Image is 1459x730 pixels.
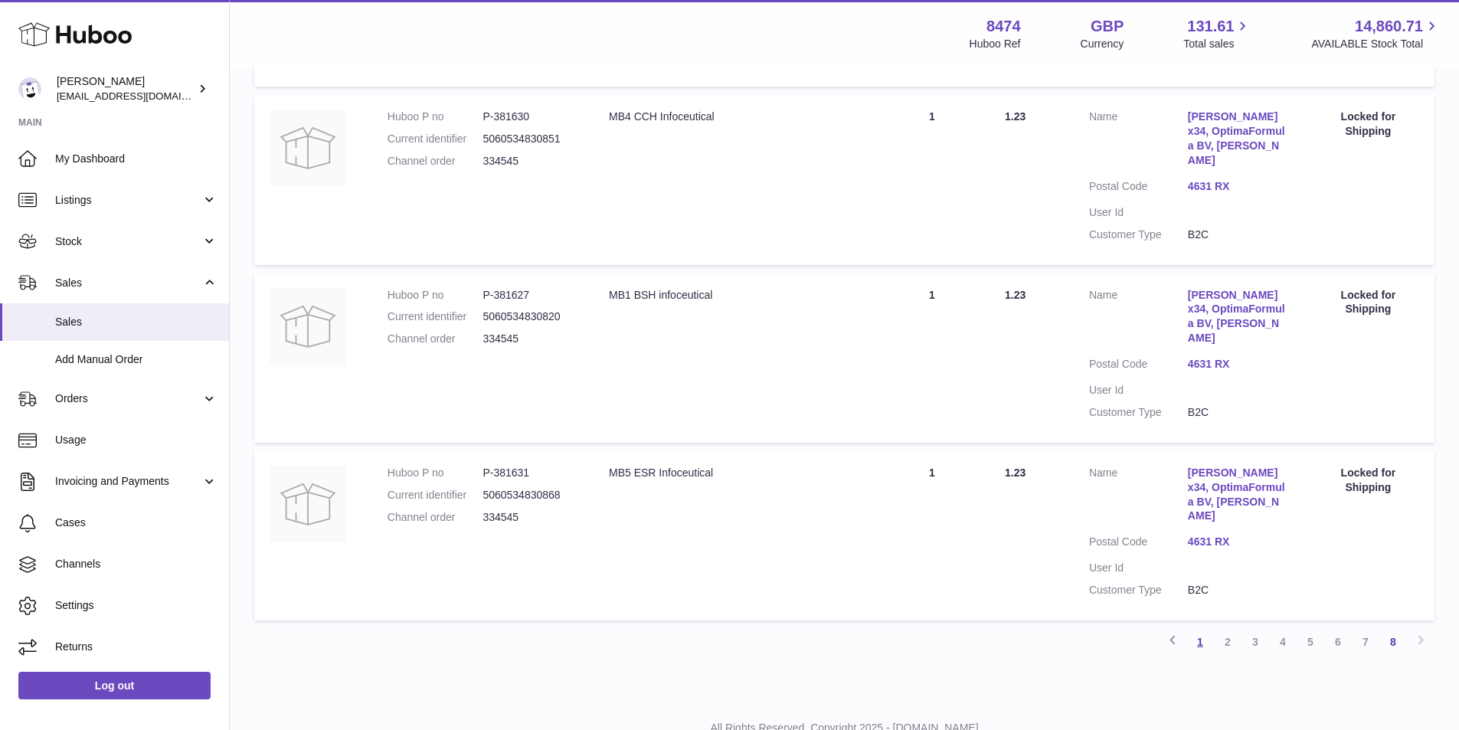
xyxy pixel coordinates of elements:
dt: User Id [1089,205,1188,220]
dt: Name [1089,466,1188,528]
td: 1 [875,450,990,620]
a: 3 [1241,628,1269,656]
dt: Channel order [388,154,483,169]
a: 131.61 Total sales [1183,16,1251,51]
div: MB5 ESR Infoceutical [609,466,859,480]
dd: 5060534830820 [483,309,578,324]
span: Invoicing and Payments [55,474,201,489]
a: 4631 RX [1188,179,1287,194]
span: My Dashboard [55,152,218,166]
img: orders@neshealth.com [18,77,41,100]
div: [PERSON_NAME] [57,74,195,103]
span: Orders [55,391,201,406]
a: [PERSON_NAME] x34, OptimaFormula BV, [PERSON_NAME] [1188,466,1287,524]
a: 6 [1324,628,1352,656]
dt: Current identifier [388,309,483,324]
span: Total sales [1183,37,1251,51]
dt: Huboo P no [388,288,483,303]
span: Add Manual Order [55,352,218,367]
div: Locked for Shipping [1317,110,1419,139]
dt: Customer Type [1089,583,1188,597]
div: Locked for Shipping [1317,466,1419,495]
dd: P-381630 [483,110,578,124]
span: Usage [55,433,218,447]
dt: User Id [1089,383,1188,398]
dd: 334545 [483,332,578,346]
dd: 334545 [483,510,578,525]
dt: Channel order [388,332,483,346]
a: 8 [1379,628,1407,656]
a: 1 [1186,628,1214,656]
dd: 5060534830868 [483,488,578,502]
dt: Postal Code [1089,535,1188,553]
dt: Name [1089,288,1188,350]
span: Listings [55,193,201,208]
span: Returns [55,640,218,654]
div: MB1 BSH infoceutical [609,288,859,303]
dt: Huboo P no [388,110,483,124]
dt: Postal Code [1089,357,1188,375]
span: Settings [55,598,218,613]
a: 4 [1269,628,1297,656]
span: [EMAIL_ADDRESS][DOMAIN_NAME] [57,90,225,102]
a: 14,860.71 AVAILABLE Stock Total [1311,16,1441,51]
dt: User Id [1089,561,1188,575]
div: Locked for Shipping [1317,288,1419,317]
span: 1.23 [1005,289,1026,301]
a: [PERSON_NAME] x34, OptimaFormula BV, [PERSON_NAME] [1188,288,1287,346]
a: Log out [18,672,211,699]
dt: Postal Code [1089,179,1188,198]
div: Currency [1081,37,1124,51]
dt: Channel order [388,510,483,525]
span: Sales [55,276,201,290]
a: 7 [1352,628,1379,656]
div: Huboo Ref [970,37,1021,51]
strong: GBP [1091,16,1124,37]
td: 1 [875,94,990,264]
span: Channels [55,557,218,571]
dt: Name [1089,110,1188,172]
dd: P-381631 [483,466,578,480]
div: MB4 CCH Infoceutical [609,110,859,124]
dt: Huboo P no [388,466,483,480]
td: 1 [875,273,990,443]
a: 4631 RX [1188,535,1287,549]
dd: 334545 [483,154,578,169]
img: no-photo.jpg [270,288,346,365]
span: AVAILABLE Stock Total [1311,37,1441,51]
span: Stock [55,234,201,249]
dd: 5060534830851 [483,132,578,146]
span: 131.61 [1187,16,1234,37]
dt: Customer Type [1089,228,1188,242]
a: 4631 RX [1188,357,1287,372]
strong: 8474 [986,16,1021,37]
dd: B2C [1188,228,1287,242]
dd: P-381627 [483,288,578,303]
span: Sales [55,315,218,329]
dd: B2C [1188,583,1287,597]
img: no-photo.jpg [270,466,346,542]
span: 1.23 [1005,110,1026,123]
img: no-photo.jpg [270,110,346,186]
span: 14,860.71 [1355,16,1423,37]
dt: Customer Type [1089,405,1188,420]
a: 2 [1214,628,1241,656]
span: Cases [55,516,218,530]
dt: Current identifier [388,488,483,502]
span: 1.23 [1005,466,1026,479]
dt: Current identifier [388,132,483,146]
a: [PERSON_NAME] x34, OptimaFormula BV, [PERSON_NAME] [1188,110,1287,168]
dd: B2C [1188,405,1287,420]
a: 5 [1297,628,1324,656]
